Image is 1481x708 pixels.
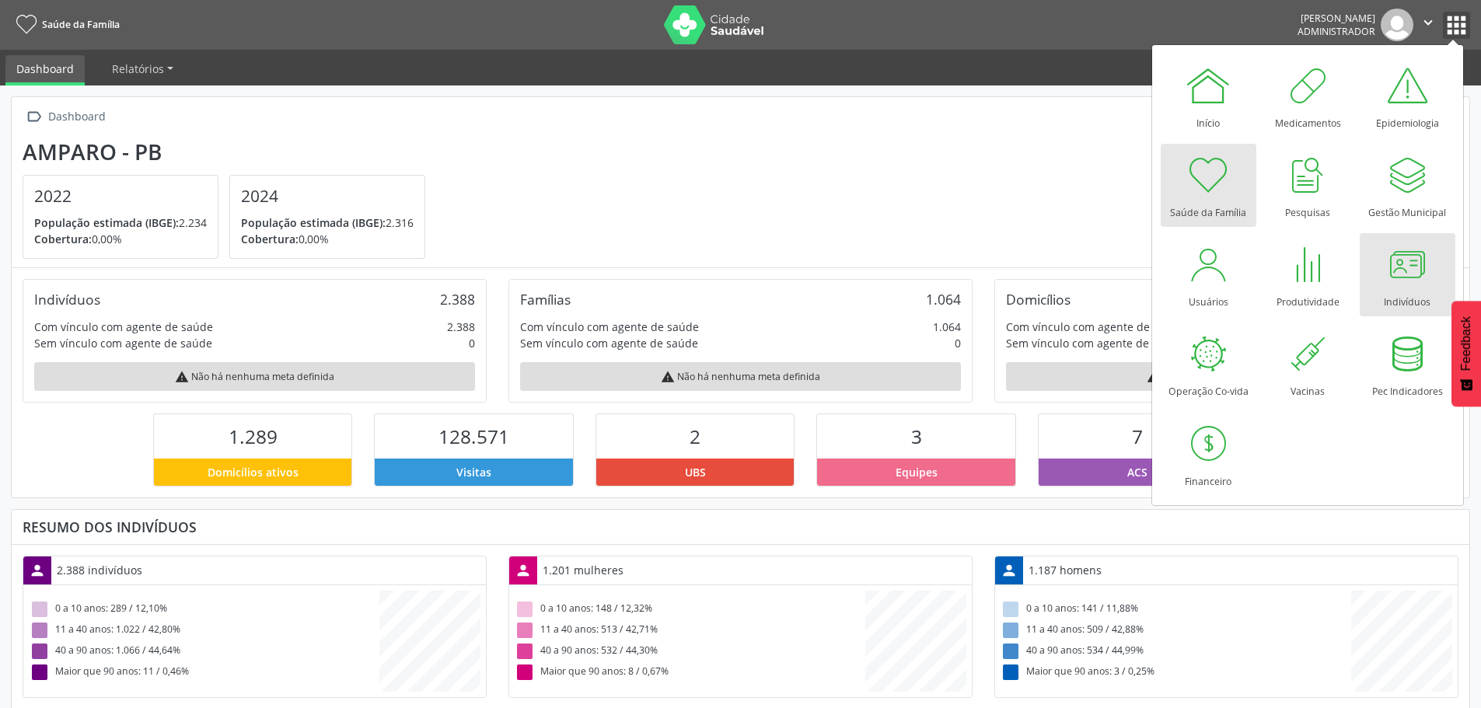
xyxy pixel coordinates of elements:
[1001,562,1018,579] i: person
[34,214,207,231] p: 2.234
[29,641,379,662] div: 40 a 90 anos: 1.066 / 44,64%
[11,12,120,37] a: Saúde da Família
[1001,641,1351,662] div: 40 a 90 anos: 534 / 44,99%
[1001,662,1351,683] div: Maior que 90 anos: 3 / 0,25%
[1459,316,1473,371] span: Feedback
[34,232,92,246] span: Cobertura:
[1161,413,1256,496] a: Financeiro
[1001,599,1351,620] div: 0 a 10 anos: 141 / 11,88%
[45,106,108,128] div: Dashboard
[520,362,961,391] div: Não há nenhuma meta definida
[1443,12,1470,39] button: apps
[175,370,189,384] i: warning
[1381,9,1413,41] img: img
[241,215,386,230] span: População estimada (IBGE):
[1006,335,1184,351] div: Sem vínculo com agente de saúde
[896,464,938,480] span: Equipes
[1132,424,1143,449] span: 7
[515,599,865,620] div: 0 a 10 anos: 148 / 12,32%
[537,556,629,584] div: 1.201 mulheres
[34,291,100,308] div: Indivíduos
[112,61,164,76] span: Relatórios
[515,562,532,579] i: person
[241,231,414,247] p: 0,00%
[520,291,571,308] div: Famílias
[933,319,961,335] div: 1.064
[1360,233,1455,316] a: Indivíduos
[1298,25,1375,38] span: Administrador
[5,55,85,85] a: Dashboard
[1260,233,1356,316] a: Produtividade
[515,662,865,683] div: Maior que 90 anos: 8 / 0,67%
[1260,144,1356,227] a: Pesquisas
[1023,556,1107,584] div: 1.187 homens
[1147,370,1161,384] i: warning
[34,187,207,206] h4: 2022
[23,106,45,128] i: 
[1420,14,1437,31] i: 
[515,641,865,662] div: 40 a 90 anos: 532 / 44,30%
[29,662,379,683] div: Maior que 90 anos: 11 / 0,46%
[1006,291,1071,308] div: Domicílios
[469,335,475,351] div: 0
[34,319,213,335] div: Com vínculo com agente de saúde
[241,214,414,231] p: 2.316
[229,424,278,449] span: 1.289
[1413,9,1443,41] button: 
[42,18,120,31] span: Saúde da Família
[1298,12,1375,25] div: [PERSON_NAME]
[1451,301,1481,406] button: Feedback - Mostrar pesquisa
[29,620,379,641] div: 11 a 40 anos: 1.022 / 42,80%
[1161,54,1256,138] a: Início
[690,424,700,449] span: 2
[911,424,922,449] span: 3
[447,319,475,335] div: 2.388
[29,599,379,620] div: 0 a 10 anos: 289 / 12,10%
[1360,54,1455,138] a: Epidemiologia
[1127,464,1147,480] span: ACS
[1161,144,1256,227] a: Saúde da Família
[661,370,675,384] i: warning
[1006,319,1185,335] div: Com vínculo com agente de saúde
[208,464,299,480] span: Domicílios ativos
[1006,362,1447,391] div: Não há nenhuma meta definida
[23,139,436,165] div: Amparo - PB
[101,55,184,82] a: Relatórios
[1161,323,1256,406] a: Operação Co-vida
[1161,233,1256,316] a: Usuários
[438,424,509,449] span: 128.571
[1360,144,1455,227] a: Gestão Municipal
[520,335,698,351] div: Sem vínculo com agente de saúde
[23,106,108,128] a:  Dashboard
[29,562,46,579] i: person
[520,319,699,335] div: Com vínculo com agente de saúde
[23,518,1458,535] div: Resumo dos indivíduos
[241,232,299,246] span: Cobertura:
[440,291,475,308] div: 2.388
[1001,620,1351,641] div: 11 a 40 anos: 509 / 42,88%
[34,215,179,230] span: População estimada (IBGE):
[1260,323,1356,406] a: Vacinas
[34,335,212,351] div: Sem vínculo com agente de saúde
[241,187,414,206] h4: 2024
[34,362,475,391] div: Não há nenhuma meta definida
[926,291,961,308] div: 1.064
[51,556,148,584] div: 2.388 indivíduos
[34,231,207,247] p: 0,00%
[685,464,706,480] span: UBS
[1360,323,1455,406] a: Pec Indicadores
[1260,54,1356,138] a: Medicamentos
[515,620,865,641] div: 11 a 40 anos: 513 / 42,71%
[955,335,961,351] div: 0
[456,464,491,480] span: Visitas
